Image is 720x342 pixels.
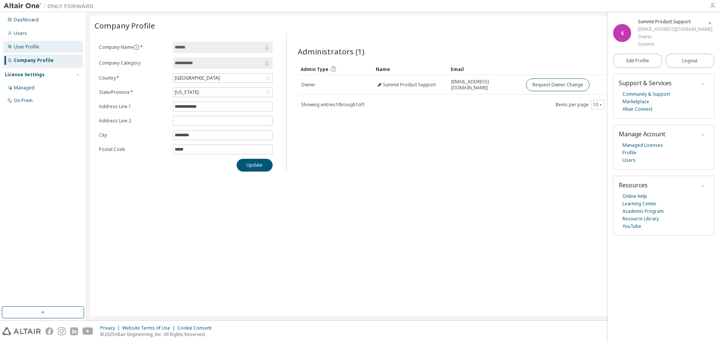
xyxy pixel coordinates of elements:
span: Showing entries 1 through 1 of 1 [301,101,365,108]
div: Cookie Consent [177,325,216,331]
div: [US_STATE] [174,88,200,96]
a: Academic Program [622,208,664,215]
a: Managed Licenses [622,142,663,149]
label: Company Category [99,60,168,66]
div: Owner [638,33,712,41]
div: On Prem [14,98,33,104]
span: Edit Profile [626,58,649,64]
span: Items per page [555,100,605,110]
span: Admin Type [301,66,328,72]
a: Profile [622,149,636,157]
div: Summit [638,41,712,48]
button: Logout [666,54,715,68]
div: Name [376,63,445,75]
span: Company Profile [94,20,155,31]
div: License Settings [5,72,45,78]
span: Resources [619,181,648,189]
a: Learning Center [622,200,657,208]
label: Address Line 1 [99,104,168,110]
span: Owner [301,82,315,88]
a: Altair Connect [622,105,652,113]
a: YouTube [622,223,641,230]
label: Address Line 2 [99,118,168,124]
span: Support & Services [619,79,672,87]
div: Managed [14,85,34,91]
button: Update [237,159,273,172]
span: Administrators (1) [298,46,364,57]
span: Manage Account [619,130,665,138]
button: information [133,44,139,50]
div: [EMAIL_ADDRESS][DOMAIN_NAME] [638,26,712,33]
img: youtube.svg [82,327,93,335]
div: User Profile [14,44,39,50]
div: [GEOGRAPHIC_DATA] [173,74,272,83]
a: Edit Profile [613,54,662,68]
div: Privacy [100,325,122,331]
button: 10 [593,102,603,108]
div: Company Profile [14,57,54,63]
div: Email [451,63,520,75]
a: Online Help [622,193,647,200]
a: Marketplace [622,98,649,105]
div: [GEOGRAPHIC_DATA] [174,74,221,82]
img: Altair One [4,2,97,10]
label: Company Name [99,44,168,50]
a: Resource Library [622,215,659,223]
label: Postal Code [99,146,168,152]
span: Summit Product Support [383,82,436,88]
label: Country [99,75,168,81]
label: City [99,132,168,138]
label: State/Province [99,89,168,95]
a: Community & Support [622,90,670,98]
div: Summit Product Support [638,18,712,26]
button: Request Owner Change [526,78,589,91]
span: Logout [682,57,697,65]
img: altair_logo.svg [2,327,41,335]
div: Website Terms of Use [122,325,177,331]
img: linkedin.svg [70,327,78,335]
img: facebook.svg [45,327,53,335]
p: © 2025 Altair Engineering, Inc. All Rights Reserved. [100,331,216,337]
img: instagram.svg [58,327,66,335]
div: [US_STATE] [173,88,272,97]
span: [EMAIL_ADDRESS][DOMAIN_NAME] [451,79,519,91]
a: Users [622,157,636,164]
div: Users [14,30,27,36]
div: Dashboard [14,17,39,23]
span: S [621,30,624,36]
